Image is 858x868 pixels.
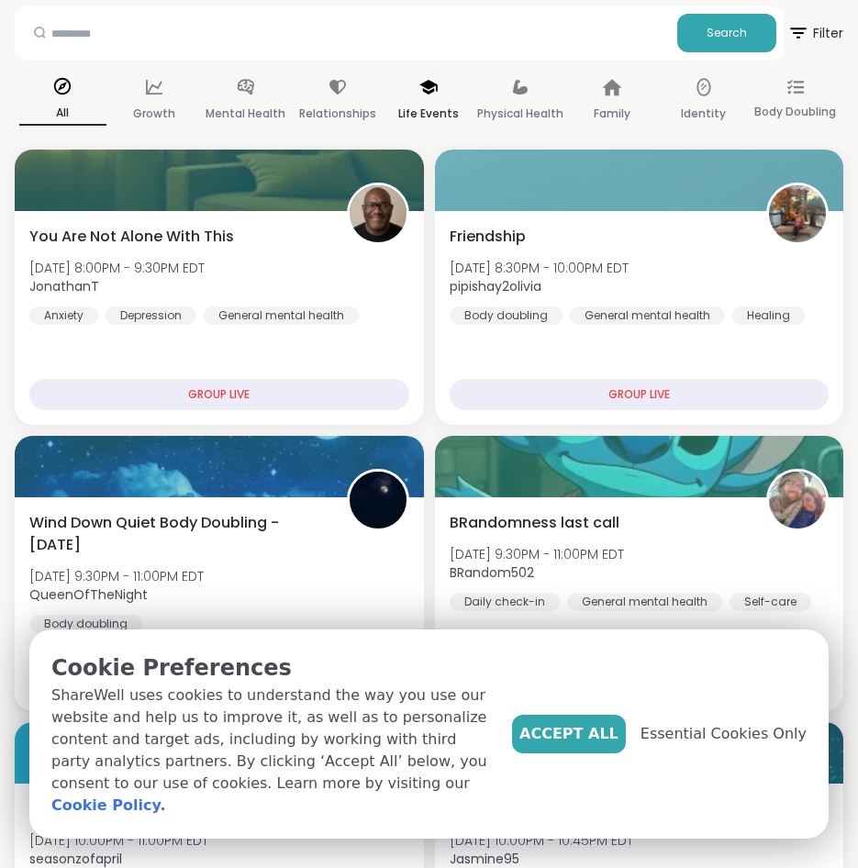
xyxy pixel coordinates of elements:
div: General mental health [204,306,359,325]
button: Accept All [512,715,626,753]
span: Search [707,25,747,41]
p: Mental Health [206,103,285,125]
p: Body Doubling [754,101,836,123]
div: GROUP LIVE [29,379,409,410]
span: Friendship [450,226,526,248]
span: Filter [787,11,843,55]
b: seasonzofapril [29,850,122,868]
b: BRandom502 [450,563,534,582]
div: Daily check-in [450,593,560,611]
a: Cookie Policy. [51,795,165,817]
span: [DATE] 8:00PM - 9:30PM EDT [29,259,205,277]
span: Wind Down Quiet Body Doubling - [DATE] [29,512,327,556]
span: [DATE] 10:00PM - 11:00PM EDT [29,831,208,850]
div: GROUP LIVE [450,379,830,410]
img: QueenOfTheNight [350,472,407,529]
div: General mental health [567,593,722,611]
span: [DATE] 10:00PM - 10:45PM EDT [450,831,633,850]
div: Depression [106,306,196,325]
div: Body doubling [450,306,563,325]
b: QueenOfTheNight [29,585,148,604]
p: Family [594,103,630,125]
span: [DATE] 9:30PM - 11:00PM EDT [29,567,204,585]
div: General mental health [570,306,725,325]
button: Search [677,14,776,52]
p: Relationships [299,103,376,125]
span: [DATE] 8:30PM - 10:00PM EDT [450,259,629,277]
p: Physical Health [477,103,563,125]
span: Essential Cookies Only [641,723,807,745]
span: Accept All [519,723,618,745]
button: Filter [787,6,843,60]
img: pipishay2olivia [769,185,826,242]
p: Growth [133,103,175,125]
p: Life Events [398,103,459,125]
div: Self-care [730,593,811,611]
span: BRandomness last call [450,512,619,534]
span: You Are Not Alone With This [29,226,234,248]
div: Healing [732,306,805,325]
b: pipishay2olivia [450,277,541,295]
p: All [19,102,106,126]
div: Body doubling [29,615,142,633]
p: Identity [681,103,726,125]
div: Anxiety [29,306,98,325]
b: Jasmine95 [450,850,519,868]
img: JonathanT [350,185,407,242]
p: ShareWell uses cookies to understand the way you use our website and help us to improve it, as we... [51,684,497,817]
span: [DATE] 9:30PM - 11:00PM EDT [450,545,624,563]
p: Cookie Preferences [51,651,497,684]
b: JonathanT [29,277,99,295]
img: BRandom502 [769,472,826,529]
